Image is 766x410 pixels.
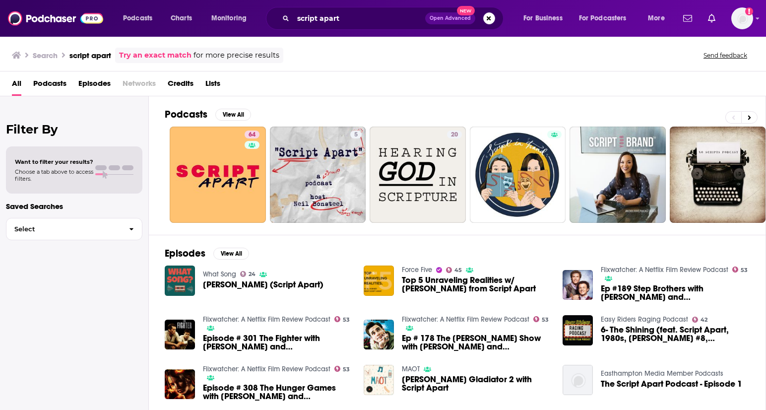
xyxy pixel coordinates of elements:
[203,384,352,401] a: Episode # 308 The Hunger Games with Sadia Azmat and Al Horner from Script Apart
[402,266,432,274] a: Force Five
[563,270,593,300] img: Ep #189 Step Brothers with Kamil Dymek and Al Horner from Script Apart podcast.
[165,266,195,296] a: Al Horner (Script Apart)
[165,247,249,260] a: EpisodesView All
[731,7,753,29] button: Show profile menu
[205,75,220,96] a: Lists
[123,11,152,25] span: Podcasts
[171,11,192,25] span: Charts
[601,380,742,388] span: The Script Apart Podcast - Episode 1
[704,10,719,27] a: Show notifications dropdown
[334,316,350,322] a: 53
[119,50,191,61] a: Try an exact match
[446,267,462,273] a: 45
[648,11,665,25] span: More
[69,51,111,60] h3: script apart
[679,10,696,27] a: Show notifications dropdown
[203,334,352,351] span: Episode # 301 The Fighter with [PERSON_NAME] and [PERSON_NAME] from Script Apart
[364,320,394,350] img: Ep # 178 The Truman Show with Al Horner and Kamil Dymek from Script Apart podcast.
[364,365,394,395] img: Nick Cave's Gladiator 2 with Script Apart
[12,75,21,96] span: All
[542,318,549,322] span: 53
[516,10,575,26] button: open menu
[213,248,249,260] button: View All
[343,318,350,322] span: 53
[170,127,266,223] a: 64
[293,10,425,26] input: Search podcasts, credits, & more...
[447,131,462,138] a: 20
[402,334,551,351] span: Ep # 178 The [PERSON_NAME] Show with [PERSON_NAME] and [PERSON_NAME] from Script Apart podcast.
[211,11,247,25] span: Monitoring
[165,108,251,121] a: PodcastsView All
[731,7,753,29] span: Logged in as shubbardidpr
[33,51,58,60] h3: Search
[6,218,142,240] button: Select
[350,131,362,138] a: 5
[641,10,677,26] button: open menu
[204,10,259,26] button: open menu
[563,365,593,395] img: The Script Apart Podcast - Episode 1
[402,334,551,351] a: Ep # 178 The Truman Show with Al Horner and Kamil Dymek from Script Apart podcast.
[601,326,750,342] span: 6- The Shining (feat. Script Apart, 1980s, [PERSON_NAME] #8, [PERSON_NAME] #2)
[731,7,753,29] img: User Profile
[573,10,641,26] button: open menu
[215,109,251,121] button: View All
[563,315,593,345] a: 6- The Shining (feat. Script Apart, 1980s, Stanley Kubrick #8, Stephen King #2)
[15,168,93,182] span: Choose a tab above to access filters.
[402,276,551,293] a: Top 5 Unraveling Realities w/ Al Horner from Script Apart
[6,122,142,137] h2: Filter By
[33,75,66,96] span: Podcasts
[203,280,323,289] span: [PERSON_NAME] (Script Apart)
[240,271,256,277] a: 24
[249,130,255,140] span: 64
[601,284,750,301] span: Ep #189 Step Brothers with [PERSON_NAME] and [PERSON_NAME] from Script Apart podcast.
[165,247,205,260] h2: Episodes
[165,369,195,400] img: Episode # 308 The Hunger Games with Sadia Azmat and Al Horner from Script Apart
[430,16,471,21] span: Open Advanced
[402,276,551,293] span: Top 5 Unraveling Realities w/ [PERSON_NAME] from Script Apart
[8,9,103,28] a: Podchaser - Follow, Share and Rate Podcasts
[6,226,121,232] span: Select
[203,365,330,373] a: Flixwatcher: A Netflix Film Review Podcast
[343,367,350,372] span: 53
[701,51,750,60] button: Send feedback
[165,108,207,121] h2: Podcasts
[701,318,707,322] span: 42
[370,127,466,223] a: 20
[164,10,198,26] a: Charts
[601,284,750,301] a: Ep #189 Step Brothers with Kamil Dymek and Al Horner from Script Apart podcast.
[451,130,458,140] span: 20
[692,317,708,323] a: 42
[123,75,156,96] span: Networks
[402,315,529,324] a: Flixwatcher: A Netflix Film Review Podcast
[354,130,358,140] span: 5
[364,266,394,296] img: Top 5 Unraveling Realities w/ Al Horner from Script Apart
[454,268,462,273] span: 45
[203,280,323,289] a: Al Horner (Script Apart)
[457,6,475,15] span: New
[402,375,551,392] span: [PERSON_NAME] Gladiator 2 with Script Apart
[168,75,193,96] span: Credits
[165,320,195,350] img: Episode # 301 The Fighter with Sadia Azmat and Al Horner from Script Apart
[741,268,748,273] span: 53
[275,7,513,30] div: Search podcasts, credits, & more...
[523,11,563,25] span: For Business
[270,127,366,223] a: 5
[745,7,753,15] svg: Add a profile image
[203,334,352,351] a: Episode # 301 The Fighter with Sadia Azmat and Al Horner from Script Apart
[601,369,723,378] a: Easthampton Media Member Podcasts
[203,270,236,278] a: What Song
[15,158,93,165] span: Want to filter your results?
[402,375,551,392] a: Nick Cave's Gladiator 2 with Script Apart
[6,202,142,211] p: Saved Searches
[78,75,111,96] span: Episodes
[533,316,549,322] a: 53
[579,11,627,25] span: For Podcasters
[601,326,750,342] a: 6- The Shining (feat. Script Apart, 1980s, Stanley Kubrick #8, Stephen King #2)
